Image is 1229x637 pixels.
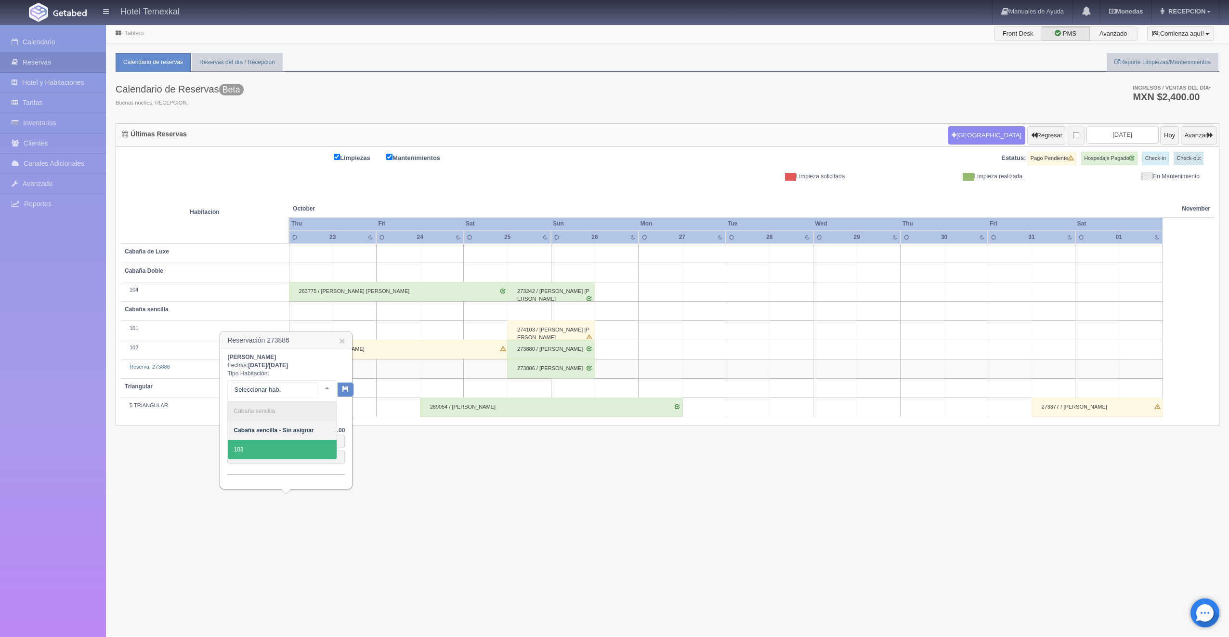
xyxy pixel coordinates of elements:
[507,320,595,340] div: 274103 / [PERSON_NAME] [PERSON_NAME]
[122,131,187,138] h4: Últimas Reservas
[668,233,696,241] div: 27
[1001,154,1026,163] label: Estatus:
[334,152,385,163] label: Limpiezas
[420,398,683,417] div: 269054 / [PERSON_NAME]
[125,325,285,332] div: 101
[269,362,288,369] span: [DATE]
[726,217,813,230] th: Tue
[1133,92,1211,102] h3: MXN $2,400.00
[227,354,276,360] b: [PERSON_NAME]
[53,9,87,16] img: Getabed
[1182,205,1210,213] span: November
[494,233,521,241] div: 25
[581,233,608,241] div: 26
[234,446,243,453] span: 103
[930,233,958,241] div: 30
[551,217,638,230] th: Sun
[125,30,144,37] a: Tablero
[289,282,509,301] div: 263775 / [PERSON_NAME] [PERSON_NAME]
[125,344,285,352] div: 102
[130,364,170,370] a: Reserva: 273886
[1174,152,1203,165] label: Check-out
[125,267,163,274] b: Cabaña Doble
[507,340,595,359] div: 273880 / [PERSON_NAME]
[406,233,434,241] div: 24
[125,248,169,255] b: Cabaña de Luxe
[293,205,460,213] span: October
[386,154,392,160] input: Mantenimientos
[756,233,783,241] div: 28
[994,27,1042,41] label: Front Desk
[901,217,988,230] th: Thu
[289,217,376,230] th: Thu
[1032,398,1163,417] div: 273377 / [PERSON_NAME]
[234,427,314,434] span: Cabaña sencilla - Sin asignar
[376,217,463,230] th: Fri
[1027,126,1066,145] button: Regresar
[29,3,48,22] img: Getabed
[125,383,153,390] b: Triangular
[813,217,901,230] th: Wed
[639,217,726,230] th: Mon
[120,5,180,17] h4: Hotel Temexkal
[248,362,267,369] span: [DATE]
[988,217,1075,230] th: Fri
[464,217,551,230] th: Sat
[289,340,509,359] div: 273569 / [PERSON_NAME]
[1166,8,1205,15] span: RECEPCION
[1030,173,1207,181] div: En Mantenimiento
[1107,53,1218,72] a: Reporte Limpiezas/Mantenimientos
[1142,152,1169,165] label: Check-in
[232,383,317,397] input: Seleccionar hab.
[192,53,283,72] a: Reservas del día / Recepción
[319,233,346,241] div: 23
[1181,126,1217,145] button: Avanzar
[334,154,340,160] input: Limpiezas
[675,173,852,181] div: Limpieza solicitada
[1147,27,1214,41] button: ¡Comienza aquí!
[227,353,345,475] div: Fechas: Tipo Habitación: Adultos: Menores: Juniors:
[1028,152,1076,165] label: Pago Pendiente
[1075,217,1163,230] th: Sat
[1018,233,1045,241] div: 31
[339,336,345,346] a: ×
[248,362,288,369] b: /
[125,306,169,313] b: Cabaña sencilla
[1160,126,1179,145] button: Hoy
[221,332,352,349] h3: Reservación 273886
[116,53,191,72] a: Calendario de reservas
[1133,85,1211,91] span: Ingresos / Ventas del día
[852,173,1029,181] div: Limpieza realizada
[116,99,244,107] span: Buenas noches, RECEPCION.
[1105,233,1133,241] div: 01
[190,209,219,215] strong: Habitación
[125,402,285,410] div: 5 TRIANGULAR
[507,282,595,301] div: 273242 / [PERSON_NAME] [PERSON_NAME]
[386,152,455,163] label: Mantenimientos
[1081,152,1137,165] label: Hospedaje Pagado
[219,84,244,95] span: Beta
[843,233,871,241] div: 29
[507,359,595,378] div: 273886 / [PERSON_NAME]
[125,286,285,294] div: 104
[948,126,1025,145] button: [GEOGRAPHIC_DATA]
[1089,27,1137,41] label: Avanzado
[116,84,244,94] h3: Calendario de Reservas
[1109,8,1143,15] b: Monedas
[1042,27,1090,41] label: PMS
